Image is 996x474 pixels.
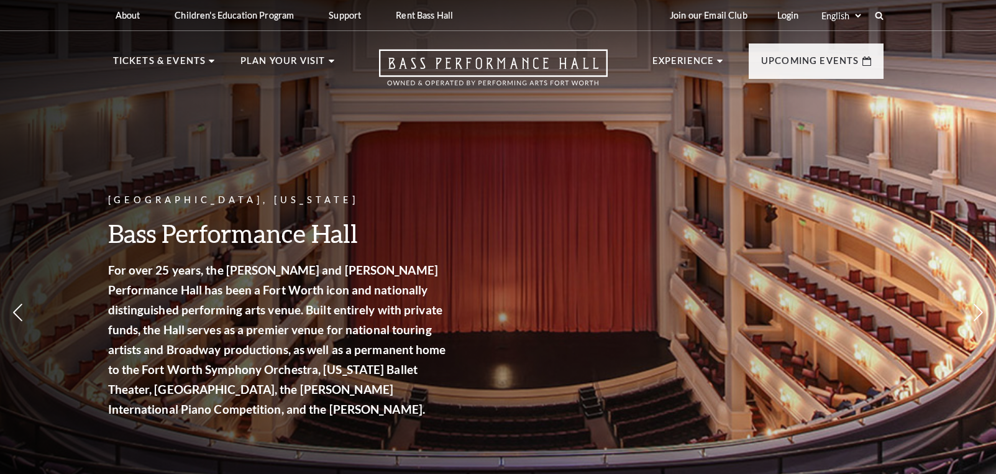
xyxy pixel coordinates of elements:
p: Experience [652,53,715,76]
p: [GEOGRAPHIC_DATA], [US_STATE] [108,193,450,208]
p: Rent Bass Hall [396,10,453,21]
p: About [116,10,140,21]
p: Tickets & Events [113,53,206,76]
p: Upcoming Events [761,53,859,76]
p: Children's Education Program [175,10,294,21]
p: Support [329,10,361,21]
h3: Bass Performance Hall [108,217,450,249]
select: Select: [819,10,863,22]
p: Plan Your Visit [240,53,326,76]
strong: For over 25 years, the [PERSON_NAME] and [PERSON_NAME] Performance Hall has been a Fort Worth ico... [108,263,446,416]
